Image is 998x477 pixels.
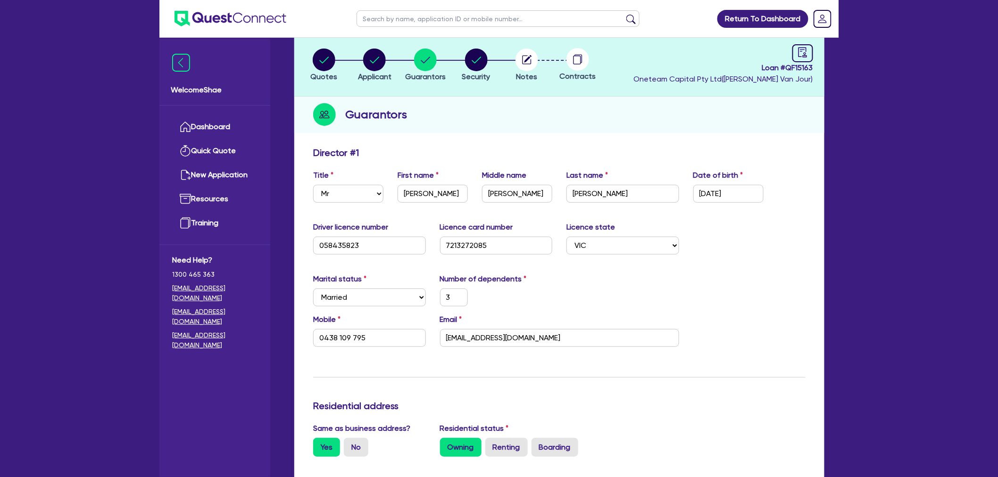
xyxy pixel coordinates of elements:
[175,11,286,26] img: quest-connect-logo-blue
[313,103,336,126] img: step-icon
[344,438,368,457] label: No
[532,438,578,457] label: Boarding
[172,115,258,139] a: Dashboard
[405,72,446,81] span: Guarantors
[482,170,526,181] label: Middle name
[310,72,337,81] span: Quotes
[633,62,813,74] span: Loan # QF15163
[792,44,813,62] a: audit
[313,400,806,411] h3: Residential address
[172,330,258,350] a: [EMAIL_ADDRESS][DOMAIN_NAME]
[462,48,491,83] button: Security
[313,314,341,325] label: Mobile
[559,72,596,81] span: Contracts
[313,170,333,181] label: Title
[180,169,191,181] img: new-application
[313,423,410,434] label: Same as business address?
[462,72,491,81] span: Security
[358,72,391,81] span: Applicant
[566,222,615,233] label: Licence state
[357,10,640,27] input: Search by name, application ID or mobile number...
[798,47,808,58] span: audit
[172,163,258,187] a: New Application
[515,48,539,83] button: Notes
[313,222,388,233] label: Driver licence number
[172,255,258,266] span: Need Help?
[172,54,190,72] img: icon-menu-close
[440,314,462,325] label: Email
[313,438,340,457] label: Yes
[440,222,513,233] label: Licence card number
[405,48,446,83] button: Guarantors
[440,423,509,434] label: Residential status
[180,193,191,205] img: resources
[440,438,482,457] label: Owning
[313,273,366,285] label: Marital status
[172,307,258,327] a: [EMAIL_ADDRESS][DOMAIN_NAME]
[345,106,407,123] h2: Guarantors
[313,147,359,158] h3: Director # 1
[172,187,258,211] a: Resources
[180,145,191,156] img: quick-quote
[398,170,439,181] label: First name
[810,7,835,31] a: Dropdown toggle
[693,170,743,181] label: Date of birth
[485,438,528,457] label: Renting
[172,283,258,303] a: [EMAIL_ADDRESS][DOMAIN_NAME]
[171,84,259,96] span: Welcome Shae
[358,48,392,83] button: Applicant
[180,217,191,229] img: training
[717,10,808,28] a: Return To Dashboard
[566,170,608,181] label: Last name
[172,270,258,280] span: 1300 465 363
[310,48,338,83] button: Quotes
[633,74,813,83] span: Oneteam Capital Pty Ltd ( [PERSON_NAME] Van Jour )
[440,273,527,285] label: Number of dependents
[172,139,258,163] a: Quick Quote
[516,72,538,81] span: Notes
[172,211,258,235] a: Training
[693,185,764,203] input: DD / MM / YYYY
